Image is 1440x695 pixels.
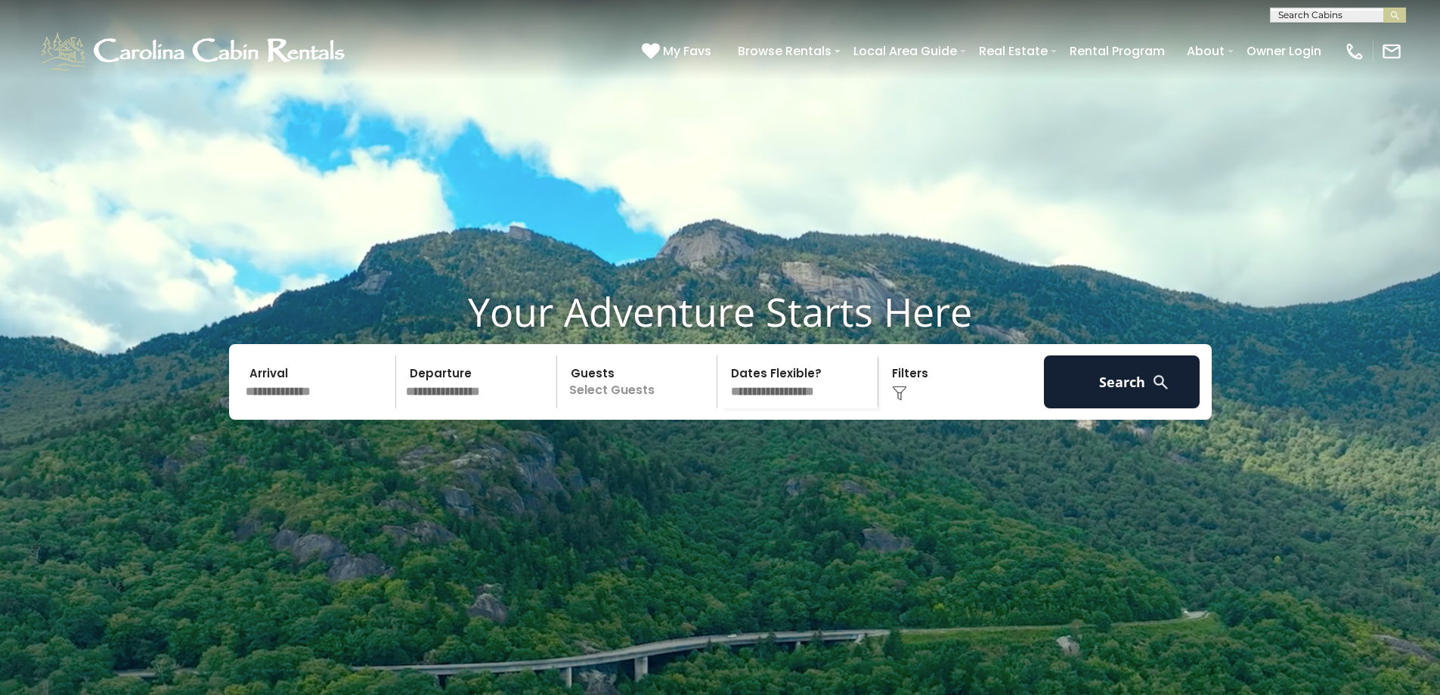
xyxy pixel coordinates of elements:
img: White-1-1-2.png [38,29,351,74]
a: My Favs [642,42,715,61]
img: mail-regular-white.png [1381,41,1402,62]
p: Select Guests [562,355,717,408]
a: Owner Login [1239,38,1329,64]
span: My Favs [663,42,711,61]
a: About [1179,38,1232,64]
a: Real Estate [971,38,1055,64]
a: Rental Program [1062,38,1172,64]
button: Search [1044,355,1200,408]
a: Browse Rentals [730,38,839,64]
a: Local Area Guide [846,38,965,64]
h1: Your Adventure Starts Here [11,288,1429,335]
img: filter--v1.png [892,386,907,401]
img: phone-regular-white.png [1344,41,1365,62]
img: search-regular-white.png [1151,373,1170,392]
